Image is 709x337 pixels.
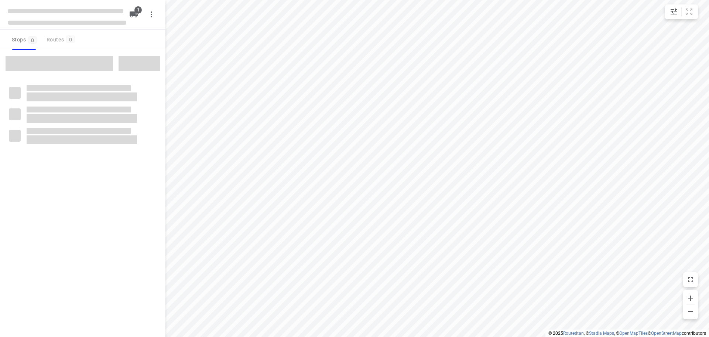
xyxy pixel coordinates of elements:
[667,4,681,19] button: Map settings
[619,331,648,336] a: OpenMapTiles
[548,331,706,336] li: © 2025 , © , © © contributors
[665,4,698,19] div: small contained button group
[563,331,584,336] a: Routetitan
[589,331,614,336] a: Stadia Maps
[651,331,682,336] a: OpenStreetMap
